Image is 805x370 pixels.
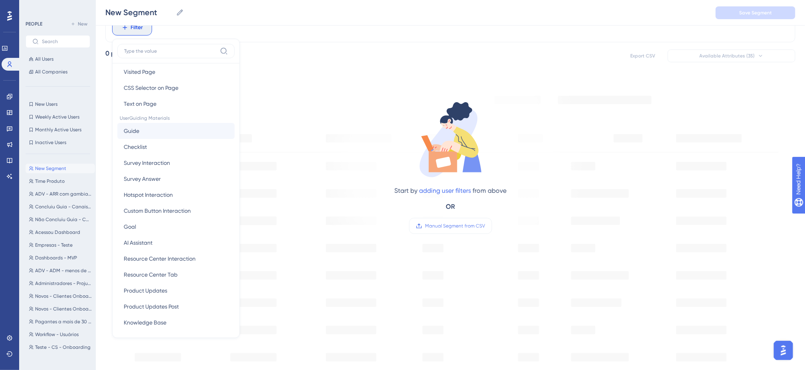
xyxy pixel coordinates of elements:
span: Export CSV [631,53,656,59]
span: Resource Center Interaction [124,254,196,263]
span: Novos - Clientes Onboarding admin [35,306,92,312]
span: Goal [124,222,136,231]
button: AI Assistant [117,235,235,251]
button: Export CSV [623,49,663,62]
span: Weekly Active Users [35,114,79,120]
span: ADV - ADM - menos de 20 Procs [35,267,92,274]
button: CSS Selector on Page [117,80,235,96]
span: Pagantes a mais de 30 dias (MKT) [35,319,92,325]
button: Monthly Active Users [26,125,90,135]
span: ADV - ARR com gambiarra nos planos de contas [35,191,92,197]
span: New Users [35,101,57,107]
iframe: UserGuiding AI Assistant Launcher [771,338,795,362]
button: Product Updates [117,283,235,299]
button: Dashboards - MVP [26,253,95,263]
button: Não Concluiu Guia - Canais de Integração [26,215,95,224]
span: Resource Center Tab [124,270,178,279]
span: Checklist [124,142,147,152]
button: New Users [26,99,90,109]
button: Resource Center Tab [117,267,235,283]
div: OR [446,202,455,212]
button: Visited Page [117,64,235,80]
button: All Companies [26,67,90,77]
span: UserGuiding Materials [117,112,235,123]
span: Save Segment [739,10,772,16]
button: New Segment [26,164,95,173]
div: 0 people [105,49,132,58]
span: Workflow - Usuários [35,331,79,338]
button: Novos - Clientes Onboarding usuários [26,291,95,301]
input: Search [42,39,83,44]
span: Não Concluiu Guia - Canais de Integração [35,216,92,223]
button: Resource Center Interaction [117,251,235,267]
button: Filter [112,20,152,36]
button: ADV - ARR com gambiarra nos planos de contas [26,189,95,199]
span: Need Help? [19,2,50,12]
button: Goal [117,219,235,235]
button: Product Updates Post [117,299,235,315]
span: CSS Selector on Page [124,83,178,93]
span: Inactive Users [35,139,66,146]
button: Custom Button Interaction [117,203,235,219]
button: Empresas - Teste [26,240,95,250]
input: Type the value [124,48,217,54]
input: Segment Name [105,7,173,18]
span: All Users [35,56,53,62]
button: Teste - CS - Onboarding [26,342,95,352]
span: Survey Answer [124,174,161,184]
span: Acessou Dashboard [35,229,80,235]
button: Survey Answer [117,171,235,187]
button: Workflow - Usuários [26,330,95,339]
span: Guide [124,126,139,136]
span: Manual Segment from CSV [425,223,485,229]
button: Novos - Clientes Onboarding admin [26,304,95,314]
span: Hotspot Interaction [124,190,173,200]
span: Filter [131,23,143,32]
span: Novos - Clientes Onboarding usuários [35,293,92,299]
a: adding user filters [419,187,471,194]
button: Inactive Users [26,138,90,147]
span: All Companies [35,69,67,75]
span: Survey Interaction [124,158,170,168]
span: Available Attributes (35) [700,53,755,59]
span: New Segment [35,165,66,172]
span: Product Updates [124,286,167,295]
button: Hotspot Interaction [117,187,235,203]
button: All Users [26,54,90,64]
span: Administradores - Projuris ADV [35,280,92,287]
button: ADV - ADM - menos de 20 Procs [26,266,95,275]
div: Start by from above [394,186,506,196]
button: Concluiu Guia - Canais de Integração [26,202,95,212]
span: AI Assistant [124,238,152,247]
span: Monthly Active Users [35,127,81,133]
span: Teste - CS - Onboarding [35,344,91,350]
span: Concluiu Guia - Canais de Integração [35,204,92,210]
button: Time Produto [26,176,95,186]
button: Available Attributes (35) [668,49,795,62]
span: Text on Page [124,99,156,109]
button: Acessou Dashboard [26,228,95,237]
span: Dashboards - MVP [35,255,77,261]
button: Text on Page [117,96,235,112]
button: Save Segment [716,6,795,19]
span: Visited Page [124,67,155,77]
span: Time Produto [35,178,65,184]
button: Knowledge Base [117,315,235,330]
button: New [68,19,90,29]
span: Product Updates Post [124,302,179,311]
button: Guide [117,123,235,139]
button: Checklist [117,139,235,155]
button: Weekly Active Users [26,112,90,122]
span: Custom Button Interaction [124,206,191,216]
button: Administradores - Projuris ADV [26,279,95,288]
span: New [78,21,87,27]
div: PEOPLE [26,21,42,27]
span: Empresas - Teste [35,242,73,248]
button: Survey Interaction [117,155,235,171]
button: Pagantes a mais de 30 dias (MKT) [26,317,95,326]
span: Knowledge Base [124,318,166,327]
